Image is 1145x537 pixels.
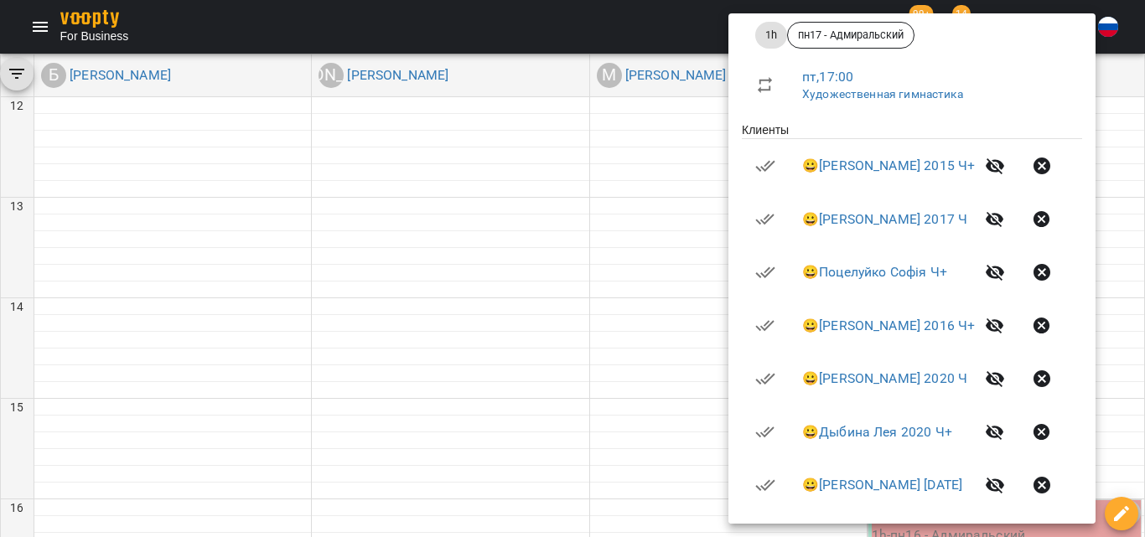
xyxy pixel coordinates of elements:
svg: Визит оплачен [755,262,775,282]
span: пн17 - Адмиральский [788,28,914,43]
svg: Визит оплачен [755,369,775,389]
a: пт , 17:00 [802,69,853,85]
svg: Визит оплачен [755,316,775,336]
a: 😀Поцелуйко Софія Ч+ [802,264,947,280]
a: 😀[PERSON_NAME] 2020 Ч [802,370,967,386]
svg: Визит оплачен [755,156,775,176]
a: 😀Дыбина Лея 2020 Ч+ [802,424,952,440]
span: 1h [755,28,787,43]
a: Художественная гимнастика [802,87,963,101]
a: 😀[PERSON_NAME] [DATE] [802,477,962,493]
svg: Визит оплачен [755,475,775,495]
a: 😀[PERSON_NAME] 2015 Ч+ [802,157,975,173]
a: 😀[PERSON_NAME] 2016 Ч+ [802,318,975,333]
div: пн17 - Адмиральский [787,22,914,49]
ul: Клиенты [742,121,1082,519]
a: 😀[PERSON_NAME] 2017 Ч [802,211,967,227]
svg: Визит оплачен [755,422,775,442]
svg: Визит оплачен [755,209,775,230]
